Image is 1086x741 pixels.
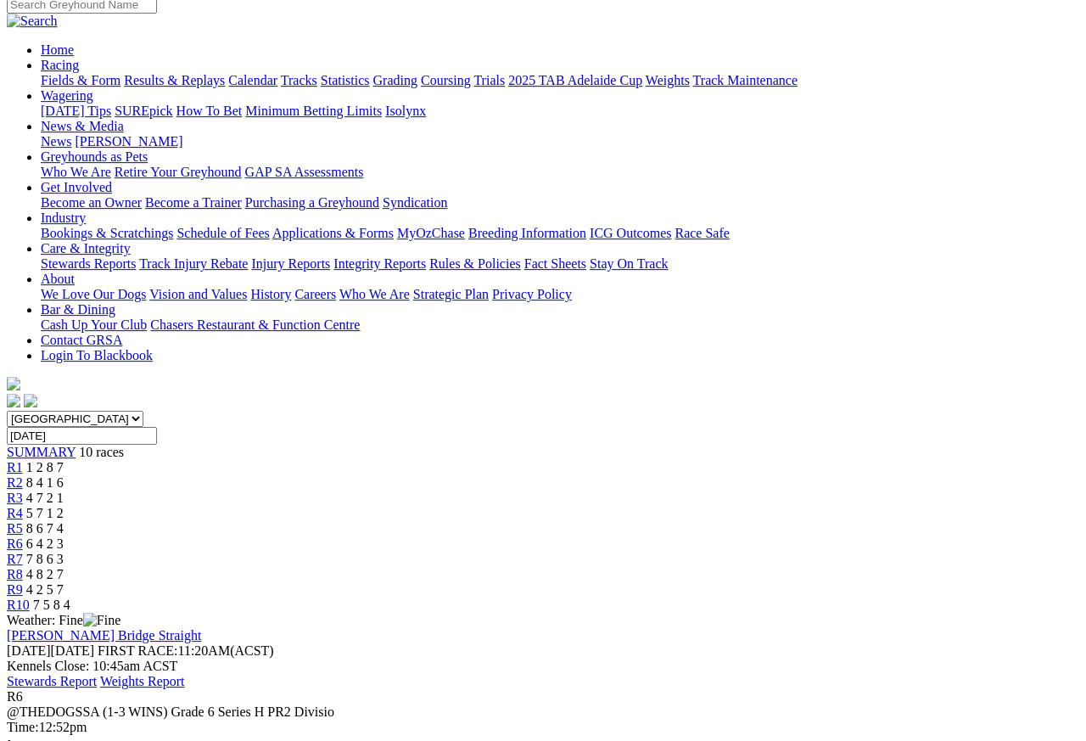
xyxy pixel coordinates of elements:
div: Bar & Dining [41,317,1079,333]
div: Get Involved [41,195,1079,211]
a: Cash Up Your Club [41,317,147,332]
a: How To Bet [176,104,243,118]
a: Contact GRSA [41,333,122,347]
a: Become an Owner [41,195,142,210]
a: R10 [7,598,30,612]
span: [DATE] [7,643,94,658]
a: Schedule of Fees [176,226,269,240]
img: twitter.svg [24,394,37,407]
a: Results & Replays [124,73,225,87]
span: R6 [7,689,23,704]
a: Who We Are [41,165,111,179]
a: Get Involved [41,180,112,194]
a: Isolynx [385,104,426,118]
span: 8 6 7 4 [26,521,64,536]
a: R7 [7,552,23,566]
a: R9 [7,582,23,597]
a: Tracks [281,73,317,87]
div: News & Media [41,134,1079,149]
a: Who We Are [339,287,410,301]
div: 12:52pm [7,720,1079,735]
a: [PERSON_NAME] [75,134,182,149]
a: Privacy Policy [492,287,572,301]
a: 2025 TAB Adelaide Cup [508,73,642,87]
a: Bar & Dining [41,302,115,317]
a: Weights [646,73,690,87]
a: Vision and Values [149,287,247,301]
a: MyOzChase [397,226,465,240]
a: Weights Report [100,674,185,688]
a: News & Media [41,119,124,133]
img: Search [7,14,58,29]
span: 10 races [79,445,124,459]
a: R8 [7,567,23,581]
div: About [41,287,1079,302]
a: Chasers Restaurant & Function Centre [150,317,360,332]
a: Minimum Betting Limits [245,104,382,118]
a: Calendar [228,73,277,87]
div: Kennels Close: 10:45am ACST [7,659,1079,674]
a: R4 [7,506,23,520]
a: Care & Integrity [41,241,131,255]
a: Injury Reports [251,256,330,271]
a: Race Safe [675,226,729,240]
a: Racing [41,58,79,72]
a: Stewards Reports [41,256,136,271]
a: R6 [7,536,23,551]
a: GAP SA Assessments [245,165,364,179]
a: Coursing [421,73,471,87]
a: Home [41,42,74,57]
a: Statistics [321,73,370,87]
a: News [41,134,71,149]
a: Strategic Plan [413,287,489,301]
input: Select date [7,427,157,445]
a: Industry [41,211,86,225]
span: 1 2 8 7 [26,460,64,474]
a: [PERSON_NAME] Bridge Straight [7,628,201,643]
span: 4 7 2 1 [26,491,64,505]
a: Grading [373,73,417,87]
a: About [41,272,75,286]
span: [DATE] [7,643,51,658]
img: facebook.svg [7,394,20,407]
a: SUMMARY [7,445,76,459]
a: Rules & Policies [429,256,521,271]
a: Trials [473,73,505,87]
a: History [250,287,291,301]
a: Applications & Forms [272,226,394,240]
span: 4 2 5 7 [26,582,64,597]
a: Stewards Report [7,674,97,688]
span: R5 [7,521,23,536]
a: R3 [7,491,23,505]
div: @THEDOGSSA (1-3 WINS) Grade 6 Series H PR2 Divisio [7,705,1079,720]
span: Weather: Fine [7,613,120,627]
a: Fact Sheets [524,256,586,271]
a: Fields & Form [41,73,120,87]
a: Bookings & Scratchings [41,226,173,240]
a: Wagering [41,88,93,103]
a: R1 [7,460,23,474]
a: ICG Outcomes [590,226,671,240]
a: Track Injury Rebate [139,256,248,271]
span: 6 4 2 3 [26,536,64,551]
a: R2 [7,475,23,490]
img: logo-grsa-white.png [7,377,20,390]
div: Care & Integrity [41,256,1079,272]
span: 8 4 1 6 [26,475,64,490]
span: Time: [7,720,39,734]
a: Become a Trainer [145,195,242,210]
a: Purchasing a Greyhound [245,195,379,210]
div: Racing [41,73,1079,88]
span: 5 7 1 2 [26,506,64,520]
a: Breeding Information [468,226,586,240]
img: Fine [83,613,120,628]
a: Track Maintenance [693,73,798,87]
div: Industry [41,226,1079,241]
